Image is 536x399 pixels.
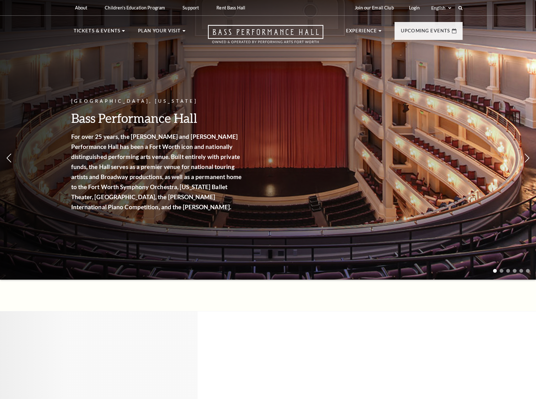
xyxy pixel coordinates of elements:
[346,27,377,38] p: Experience
[105,5,165,10] p: Children's Education Program
[75,5,88,10] p: About
[138,27,181,38] p: Plan Your Visit
[216,5,245,10] p: Rent Bass Hall
[183,5,199,10] p: Support
[71,133,242,210] strong: For over 25 years, the [PERSON_NAME] and [PERSON_NAME] Performance Hall has been a Fort Worth ico...
[71,97,244,105] p: [GEOGRAPHIC_DATA], [US_STATE]
[71,110,244,126] h3: Bass Performance Hall
[401,27,450,38] p: Upcoming Events
[430,5,452,11] select: Select:
[74,27,121,38] p: Tickets & Events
